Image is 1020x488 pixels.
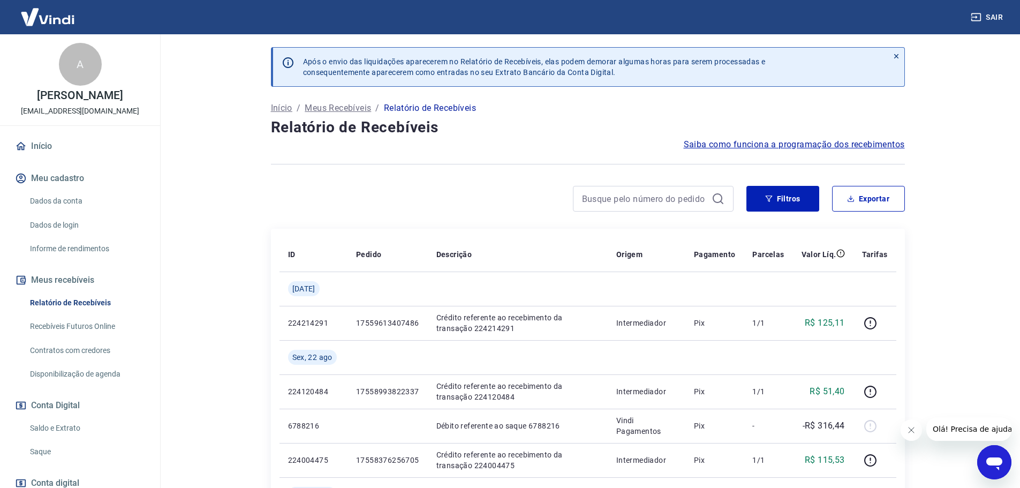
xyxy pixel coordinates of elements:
[356,318,419,328] p: 17559613407486
[375,102,379,115] p: /
[746,186,819,212] button: Filtros
[752,386,784,397] p: 1/1
[810,385,844,398] p: R$ 51,40
[901,419,922,441] iframe: Fechar mensagem
[752,249,784,260] p: Parcelas
[59,43,102,86] div: A
[694,249,736,260] p: Pagamento
[292,283,315,294] span: [DATE]
[832,186,905,212] button: Exportar
[862,249,888,260] p: Tarifas
[21,106,139,117] p: [EMAIL_ADDRESS][DOMAIN_NAME]
[616,249,643,260] p: Origem
[288,421,339,431] p: 6788216
[37,90,123,101] p: [PERSON_NAME]
[26,340,147,362] a: Contratos com credores
[26,417,147,439] a: Saldo e Extrato
[297,102,300,115] p: /
[616,415,677,437] p: Vindi Pagamentos
[752,455,784,466] p: 1/1
[694,318,736,328] p: Pix
[694,455,736,466] p: Pix
[694,386,736,397] p: Pix
[384,102,476,115] p: Relatório de Recebíveis
[752,318,784,328] p: 1/1
[616,318,677,328] p: Intermediador
[292,352,333,363] span: Sex, 22 ago
[436,449,599,471] p: Crédito referente ao recebimento da transação 224004475
[684,138,905,151] a: Saiba como funciona a programação dos recebimentos
[305,102,371,115] a: Meus Recebíveis
[926,417,1011,441] iframe: Mensagem da empresa
[436,421,599,431] p: Débito referente ao saque 6788216
[582,191,707,207] input: Busque pelo número do pedido
[303,56,766,78] p: Após o envio das liquidações aparecerem no Relatório de Recebíveis, elas podem demorar algumas ho...
[802,249,836,260] p: Valor Líq.
[356,455,419,466] p: 17558376256705
[271,117,905,138] h4: Relatório de Recebíveis
[13,134,147,158] a: Início
[969,7,1007,27] button: Sair
[26,441,147,463] a: Saque
[26,292,147,314] a: Relatório de Recebíveis
[13,1,82,33] img: Vindi
[26,363,147,385] a: Disponibilização de agenda
[13,268,147,292] button: Meus recebíveis
[436,381,599,402] p: Crédito referente ao recebimento da transação 224120484
[26,238,147,260] a: Informe de rendimentos
[288,249,296,260] p: ID
[977,445,1011,479] iframe: Botão para abrir a janela de mensagens
[271,102,292,115] a: Início
[26,190,147,212] a: Dados da conta
[436,312,599,334] p: Crédito referente ao recebimento da transação 224214291
[803,419,845,432] p: -R$ 316,44
[752,421,784,431] p: -
[26,316,147,337] a: Recebíveis Futuros Online
[436,249,472,260] p: Descrição
[26,214,147,236] a: Dados de login
[694,421,736,431] p: Pix
[6,7,90,16] span: Olá! Precisa de ajuda?
[13,394,147,417] button: Conta Digital
[13,167,147,190] button: Meu cadastro
[805,317,845,329] p: R$ 125,11
[288,386,339,397] p: 224120484
[356,249,381,260] p: Pedido
[805,454,845,467] p: R$ 115,53
[288,455,339,466] p: 224004475
[616,455,677,466] p: Intermediador
[616,386,677,397] p: Intermediador
[288,318,339,328] p: 224214291
[356,386,419,397] p: 17558993822337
